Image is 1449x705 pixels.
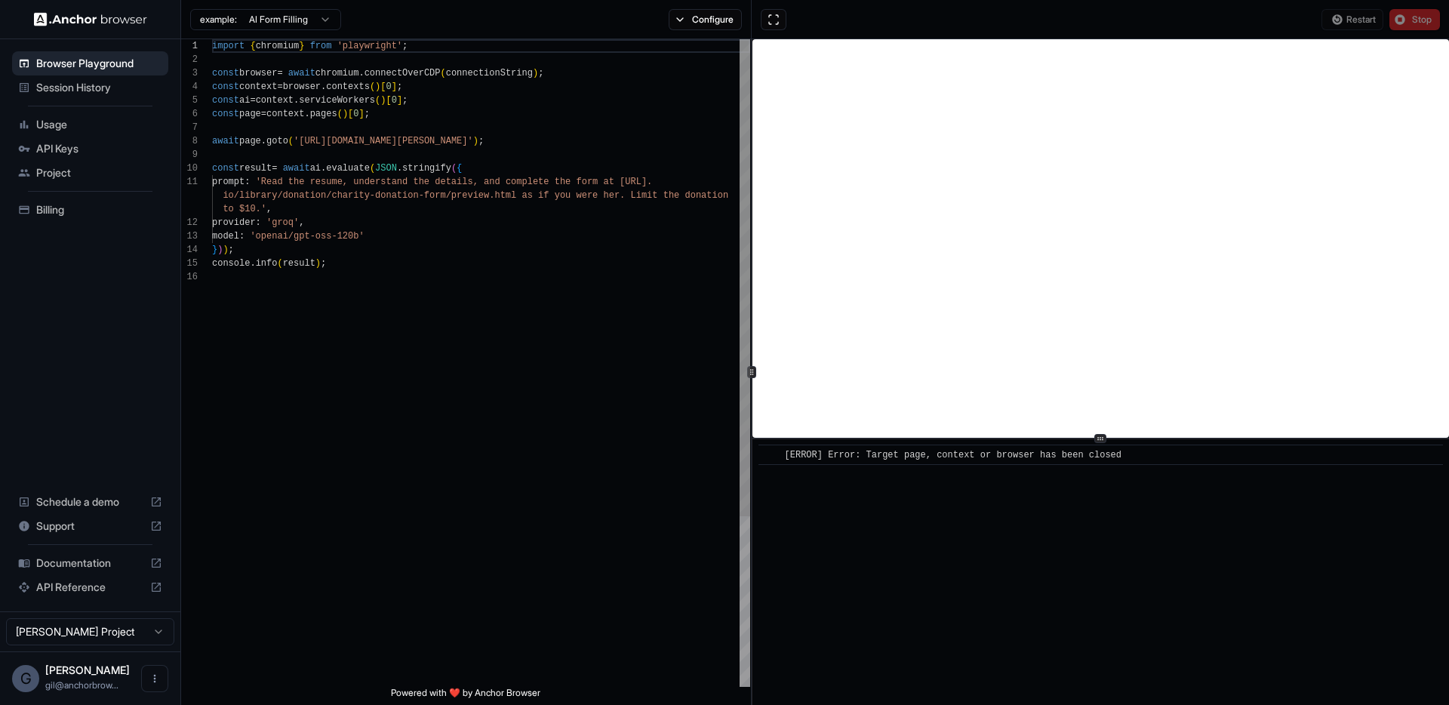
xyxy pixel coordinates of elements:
[310,109,337,119] span: pages
[36,519,144,534] span: Support
[239,163,272,174] span: result
[386,82,391,92] span: 0
[533,68,538,79] span: )
[299,95,375,106] span: serviceWorkers
[397,163,402,174] span: .
[478,136,484,146] span: ;
[277,68,282,79] span: =
[441,68,446,79] span: (
[239,95,250,106] span: ai
[229,245,234,255] span: ;
[494,190,728,201] span: html as if you were her. Limit the donation
[337,41,402,51] span: 'playwright'
[321,82,326,92] span: .
[181,66,198,80] div: 3
[217,245,223,255] span: )
[358,68,364,79] span: .
[212,231,239,242] span: model
[12,551,168,575] div: Documentation
[288,68,315,79] span: await
[36,80,162,95] span: Session History
[250,95,255,106] span: =
[326,163,370,174] span: evaluate
[181,80,198,94] div: 4
[310,41,332,51] span: from
[212,82,239,92] span: const
[181,148,198,162] div: 9
[380,95,386,106] span: )
[250,258,255,269] span: .
[212,95,239,106] span: const
[12,51,168,75] div: Browser Playground
[223,190,494,201] span: io/library/donation/charity-donation-form/preview.
[402,95,408,106] span: ;
[392,95,397,106] span: 0
[36,56,162,71] span: Browser Playground
[266,109,304,119] span: context
[299,41,304,51] span: }
[12,575,168,599] div: API Reference
[397,95,402,106] span: ]
[256,41,300,51] span: chromium
[321,163,326,174] span: .
[181,134,198,148] div: 8
[337,109,343,119] span: (
[212,136,239,146] span: await
[375,82,380,92] span: )
[181,229,198,243] div: 13
[12,665,39,692] div: G
[36,494,144,510] span: Schedule a demo
[397,82,402,92] span: ;
[239,109,261,119] span: page
[212,41,245,51] span: import
[266,204,272,214] span: ,
[288,136,294,146] span: (
[761,9,786,30] button: Open in full screen
[181,121,198,134] div: 7
[250,41,255,51] span: {
[181,39,198,53] div: 1
[277,82,282,92] span: =
[239,136,261,146] span: page
[12,112,168,137] div: Usage
[181,216,198,229] div: 12
[392,82,397,92] span: ]
[326,82,370,92] span: contexts
[239,82,277,92] span: context
[223,204,266,214] span: to $10.'
[141,665,168,692] button: Open menu
[353,109,358,119] span: 0
[266,217,299,228] span: 'groq'
[36,556,144,571] span: Documentation
[766,448,774,463] span: ​
[402,163,451,174] span: stringify
[239,68,277,79] span: browser
[181,175,198,189] div: 11
[261,136,266,146] span: .
[365,68,441,79] span: connectOverCDP
[391,687,540,705] span: Powered with ❤️ by Anchor Browser
[451,163,457,174] span: (
[36,202,162,217] span: Billing
[261,109,266,119] span: =
[36,165,162,180] span: Project
[34,12,147,26] img: Anchor Logo
[272,163,277,174] span: =
[370,163,375,174] span: (
[223,245,228,255] span: )
[181,162,198,175] div: 10
[212,177,245,187] span: prompt
[212,163,239,174] span: const
[256,95,294,106] span: context
[212,258,250,269] span: console
[181,257,198,270] div: 15
[304,109,309,119] span: .
[245,177,250,187] span: :
[348,109,353,119] span: [
[365,109,370,119] span: ;
[473,136,478,146] span: )
[212,245,217,255] span: }
[181,94,198,107] div: 5
[181,107,198,121] div: 6
[528,177,653,187] span: lete the form at [URL].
